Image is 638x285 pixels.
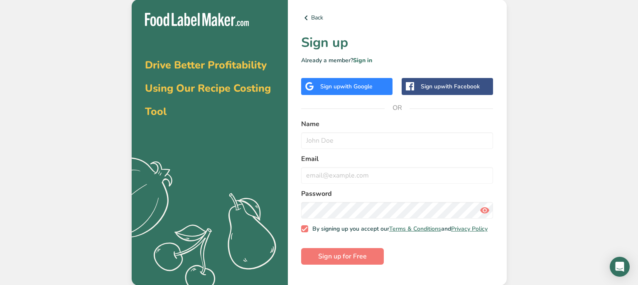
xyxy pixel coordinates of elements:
[301,132,493,149] input: John Doe
[353,56,372,64] a: Sign in
[301,13,493,23] a: Back
[301,248,384,265] button: Sign up for Free
[340,83,373,90] span: with Google
[610,257,630,277] div: Open Intercom Messenger
[385,95,410,120] span: OR
[451,225,488,233] a: Privacy Policy
[301,56,493,65] p: Already a member?
[301,167,493,184] input: email@example.com
[145,58,271,119] span: Drive Better Profitability Using Our Recipe Costing Tool
[441,83,480,90] span: with Facebook
[301,119,493,129] label: Name
[421,82,480,91] div: Sign up
[301,33,493,53] h1: Sign up
[389,225,441,233] a: Terms & Conditions
[308,225,488,233] span: By signing up you accept our and
[301,154,493,164] label: Email
[301,189,493,199] label: Password
[318,251,367,261] span: Sign up for Free
[145,13,249,27] img: Food Label Maker
[320,82,373,91] div: Sign up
